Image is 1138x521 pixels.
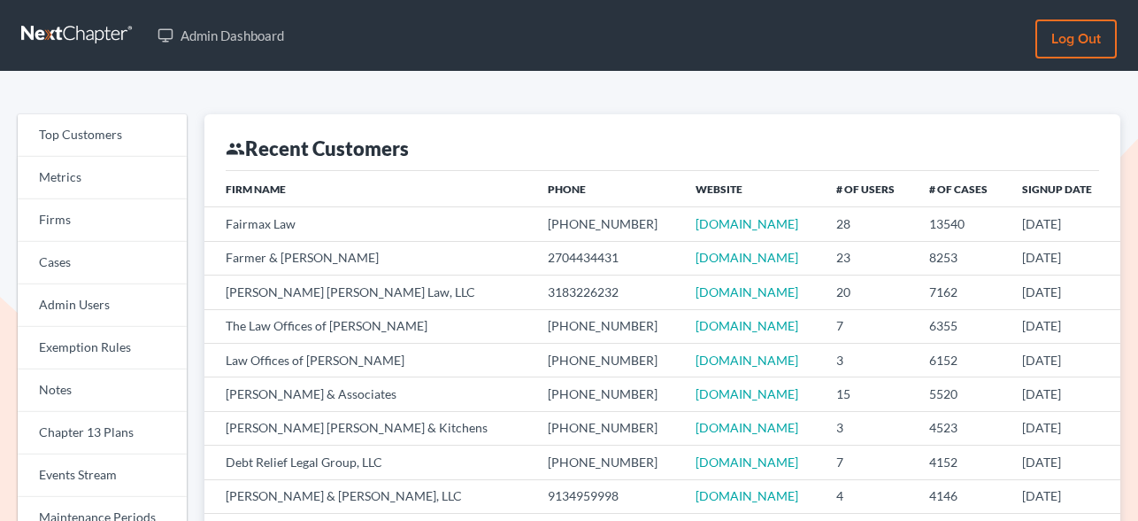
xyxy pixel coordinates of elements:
[915,377,1008,411] td: 5520
[534,411,681,445] td: [PHONE_NUMBER]
[822,171,915,206] th: # of Users
[534,241,681,275] td: 2704434431
[226,136,409,161] div: Recent Customers
[534,309,681,343] td: [PHONE_NUMBER]
[204,479,534,513] td: [PERSON_NAME] & [PERSON_NAME], LLC
[204,446,534,479] td: Debt Relief Legal Group, LLC
[822,241,915,275] td: 23
[204,276,534,309] td: [PERSON_NAME] [PERSON_NAME] Law, LLC
[915,241,1008,275] td: 8253
[915,411,1008,445] td: 4523
[1008,343,1120,377] td: [DATE]
[915,207,1008,241] td: 13540
[534,171,681,206] th: Phone
[915,171,1008,206] th: # of Cases
[18,369,187,412] a: Notes
[915,343,1008,377] td: 6152
[822,309,915,343] td: 7
[1008,309,1120,343] td: [DATE]
[822,276,915,309] td: 20
[204,241,534,275] td: Farmer & [PERSON_NAME]
[822,446,915,479] td: 7
[18,114,187,157] a: Top Customers
[1008,446,1120,479] td: [DATE]
[1008,207,1120,241] td: [DATE]
[1008,241,1120,275] td: [DATE]
[534,446,681,479] td: [PHONE_NUMBER]
[915,446,1008,479] td: 4152
[534,276,681,309] td: 3183226232
[696,386,798,401] a: [DOMAIN_NAME]
[696,488,798,503] a: [DOMAIN_NAME]
[226,139,245,159] i: group
[696,250,798,265] a: [DOMAIN_NAME]
[822,343,915,377] td: 3
[822,377,915,411] td: 15
[822,207,915,241] td: 28
[534,343,681,377] td: [PHONE_NUMBER]
[18,157,187,199] a: Metrics
[1008,479,1120,513] td: [DATE]
[204,171,534,206] th: Firm Name
[18,284,187,327] a: Admin Users
[915,309,1008,343] td: 6355
[696,216,798,231] a: [DOMAIN_NAME]
[18,242,187,284] a: Cases
[149,19,293,51] a: Admin Dashboard
[696,318,798,333] a: [DOMAIN_NAME]
[915,479,1008,513] td: 4146
[696,420,798,435] a: [DOMAIN_NAME]
[204,309,534,343] td: The Law Offices of [PERSON_NAME]
[204,343,534,377] td: Law Offices of [PERSON_NAME]
[681,171,821,206] th: Website
[1008,411,1120,445] td: [DATE]
[696,455,798,470] a: [DOMAIN_NAME]
[204,411,534,445] td: [PERSON_NAME] [PERSON_NAME] & Kitchens
[18,412,187,455] a: Chapter 13 Plans
[534,207,681,241] td: [PHONE_NUMBER]
[1035,19,1117,58] a: Log out
[1008,171,1120,206] th: Signup Date
[18,199,187,242] a: Firms
[696,353,798,368] a: [DOMAIN_NAME]
[1008,377,1120,411] td: [DATE]
[1008,276,1120,309] td: [DATE]
[18,327,187,369] a: Exemption Rules
[18,455,187,497] a: Events Stream
[204,377,534,411] td: [PERSON_NAME] & Associates
[822,479,915,513] td: 4
[822,411,915,445] td: 3
[204,207,534,241] td: Fairmax Law
[915,276,1008,309] td: 7162
[534,479,681,513] td: 9134959998
[696,284,798,299] a: [DOMAIN_NAME]
[534,377,681,411] td: [PHONE_NUMBER]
